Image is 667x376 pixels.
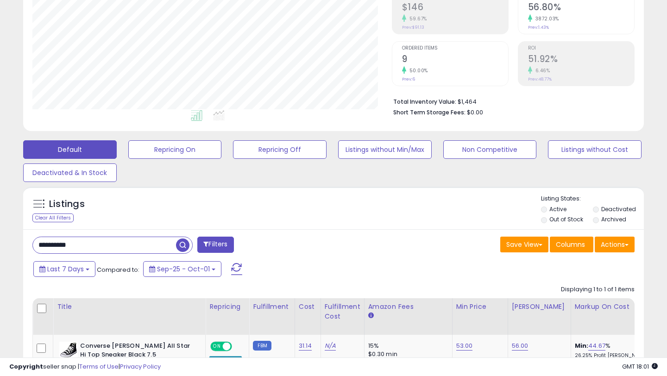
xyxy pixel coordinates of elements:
div: Fulfillment Cost [325,302,360,321]
div: [PERSON_NAME] [512,302,567,312]
small: Amazon Fees. [368,312,374,320]
img: 41hJfq5KQnS._SL40_.jpg [59,342,78,358]
button: Sep-25 - Oct-01 [143,261,221,277]
label: Out of Stock [549,215,583,223]
div: seller snap | | [9,363,161,371]
div: Clear All Filters [32,213,74,222]
div: Min Price [456,302,504,312]
button: Deactivated & In Stock [23,163,117,182]
small: Prev: 1.43% [528,25,549,30]
div: Amazon Fees [368,302,448,312]
strong: Copyright [9,362,43,371]
div: % [575,342,652,359]
h2: 9 [402,54,508,66]
div: Title [57,302,201,312]
label: Archived [601,215,626,223]
small: Prev: 48.77% [528,76,552,82]
small: 6.46% [532,67,550,74]
label: Deactivated [601,205,636,213]
th: The percentage added to the cost of goods (COGS) that forms the calculator for Min & Max prices. [571,298,659,335]
button: Last 7 Days [33,261,95,277]
div: Fulfillment [253,302,290,312]
span: ON [211,343,223,351]
span: Columns [556,240,585,249]
button: Columns [550,237,593,252]
b: Min: [575,341,589,350]
button: Repricing Off [233,140,327,159]
a: N/A [325,341,336,351]
span: Compared to: [97,265,139,274]
b: Total Inventory Value: [393,98,456,106]
a: 31.14 [299,341,312,351]
a: Privacy Policy [120,362,161,371]
span: ROI [528,46,634,51]
b: Short Term Storage Fees: [393,108,466,116]
a: 44.67 [588,341,605,351]
a: 53.00 [456,341,473,351]
button: Repricing On [128,140,222,159]
small: 50.00% [406,67,428,74]
small: Prev: $91.13 [402,25,424,30]
small: Prev: 6 [402,76,415,82]
div: 15% [368,342,445,350]
div: Markup on Cost [575,302,655,312]
p: Listing States: [541,194,644,203]
button: Actions [595,237,635,252]
a: Terms of Use [79,362,119,371]
div: Cost [299,302,317,312]
small: 3872.03% [532,15,559,22]
div: Displaying 1 to 1 of 1 items [561,285,635,294]
label: Active [549,205,566,213]
button: Default [23,140,117,159]
button: Filters [197,237,233,253]
button: Save View [500,237,548,252]
button: Non Competitive [443,140,537,159]
span: OFF [231,343,245,351]
button: Listings without Cost [548,140,642,159]
span: Ordered Items [402,46,508,51]
div: Repricing [209,302,245,312]
h2: 56.80% [528,2,634,14]
button: Listings without Min/Max [338,140,432,159]
h2: $146 [402,2,508,14]
h5: Listings [49,198,85,211]
a: 56.00 [512,341,529,351]
h2: 51.92% [528,54,634,66]
span: Sep-25 - Oct-01 [157,264,210,274]
li: $1,464 [393,95,628,107]
span: 2025-10-9 18:01 GMT [622,362,658,371]
small: 59.67% [406,15,427,22]
small: FBM [253,341,271,351]
span: $0.00 [467,108,483,117]
span: Last 7 Days [47,264,84,274]
b: Converse [PERSON_NAME] All Star Hi Top Sneaker Black 7.5 Women/5.5 Men [80,342,193,370]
